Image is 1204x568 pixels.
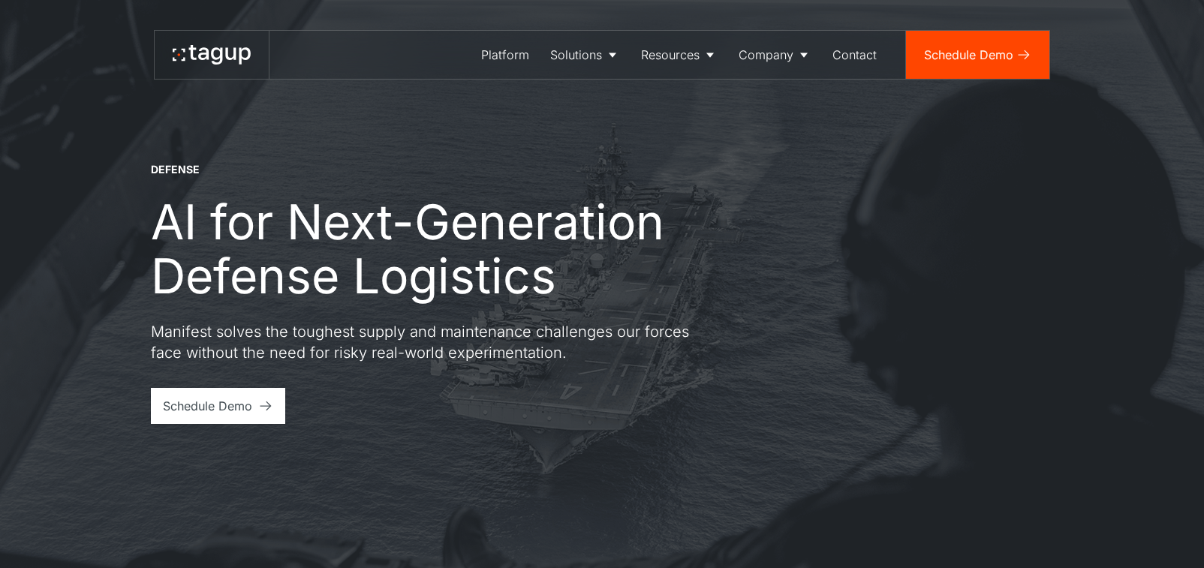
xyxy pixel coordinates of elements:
div: Schedule Demo [924,46,1013,64]
div: Contact [832,46,877,64]
div: Solutions [550,46,602,64]
div: Company [739,46,793,64]
a: Resources [631,31,728,79]
div: Schedule Demo [163,397,252,415]
a: Schedule Demo [151,388,285,424]
a: Solutions [540,31,631,79]
div: Resources [641,46,700,64]
a: Schedule Demo [906,31,1049,79]
a: Company [728,31,822,79]
div: DEFENSE [151,162,200,177]
h1: AI for Next-Generation Defense Logistics [151,195,781,303]
a: Contact [822,31,887,79]
a: Platform [471,31,540,79]
div: Platform [481,46,529,64]
p: Manifest solves the toughest supply and maintenance challenges our forces face without the need f... [151,321,691,363]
